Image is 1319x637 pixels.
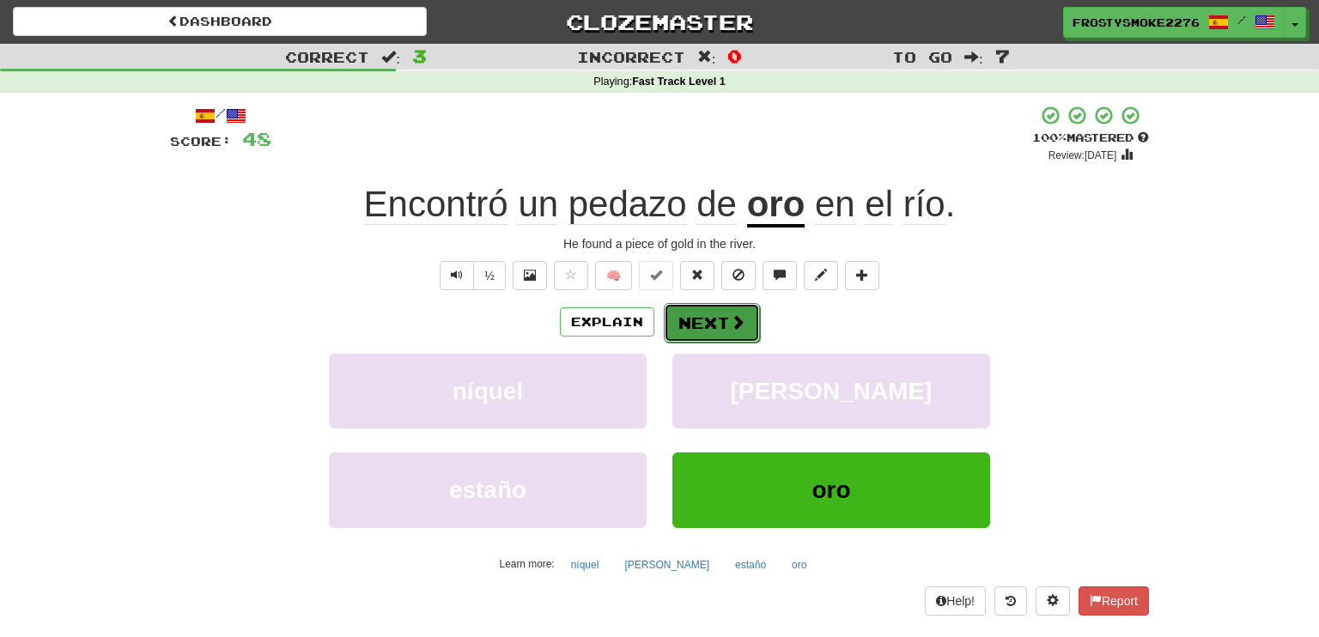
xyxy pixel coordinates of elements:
[865,184,893,225] span: el
[697,50,716,64] span: :
[170,235,1149,252] div: He found a piece of gold in the river.
[1032,130,1149,146] div: Mastered
[364,184,508,225] span: Encontró
[170,105,271,126] div: /
[903,184,945,225] span: río
[804,261,838,290] button: Edit sentence (alt+d)
[1049,149,1117,161] small: Review: [DATE]
[513,261,547,290] button: Show image (alt+x)
[672,354,990,428] button: [PERSON_NAME]
[560,307,654,337] button: Explain
[381,50,400,64] span: :
[672,452,990,527] button: oro
[763,261,797,290] button: Discuss sentence (alt+u)
[892,48,952,65] span: To go
[562,552,609,578] button: níquel
[639,261,673,290] button: Set this sentence to 100% Mastered (alt+m)
[811,476,850,503] span: oro
[440,261,474,290] button: Play sentence audio (ctl+space)
[632,76,726,88] strong: Fast Track Level 1
[782,552,816,578] button: oro
[329,354,647,428] button: níquel
[845,261,879,290] button: Add to collection (alt+a)
[1079,586,1149,616] button: Report
[1237,14,1246,26] span: /
[680,261,714,290] button: Reset to 0% Mastered (alt+r)
[747,184,805,227] u: oro
[1032,130,1067,144] span: 100 %
[964,50,983,64] span: :
[568,184,687,225] span: pedazo
[727,45,742,66] span: 0
[595,261,632,290] button: 🧠
[412,45,427,66] span: 3
[815,184,855,225] span: en
[500,558,555,570] small: Learn more:
[995,45,1010,66] span: 7
[242,128,271,149] span: 48
[285,48,369,65] span: Correct
[449,476,526,503] span: estaño
[994,586,1027,616] button: Round history (alt+y)
[13,7,427,36] a: Dashboard
[170,134,232,149] span: Score:
[664,303,760,343] button: Next
[473,261,506,290] button: ½
[1073,15,1200,30] span: FrostySmoke2276
[925,586,986,616] button: Help!
[726,552,775,578] button: estaño
[721,261,756,290] button: Ignore sentence (alt+i)
[329,452,647,527] button: estaño
[453,378,523,404] span: níquel
[436,261,506,290] div: Text-to-speech controls
[554,261,588,290] button: Favorite sentence (alt+f)
[696,184,737,225] span: de
[615,552,719,578] button: [PERSON_NAME]
[453,7,866,37] a: Clozemaster
[731,378,933,404] span: [PERSON_NAME]
[518,184,558,225] span: un
[1063,7,1285,38] a: FrostySmoke2276 /
[577,48,685,65] span: Incorrect
[805,184,955,225] span: .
